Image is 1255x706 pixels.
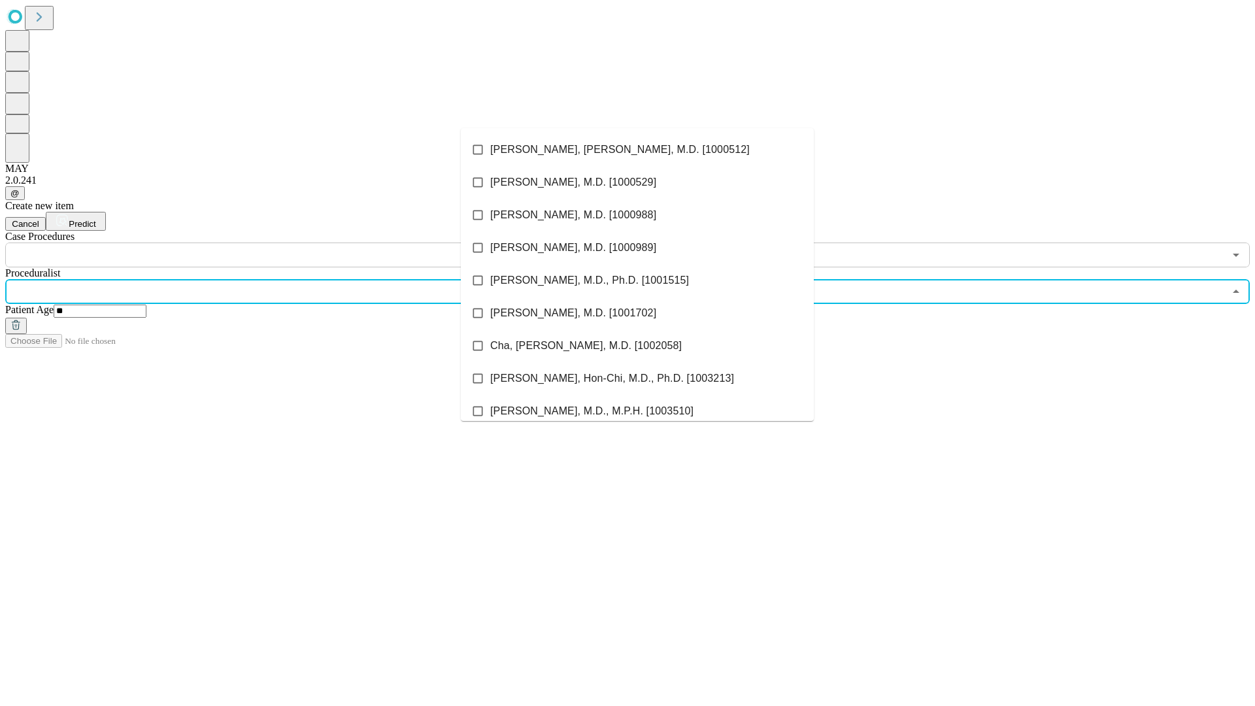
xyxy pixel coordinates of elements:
[5,217,46,231] button: Cancel
[5,231,75,242] span: Scheduled Procedure
[5,186,25,200] button: @
[490,338,682,354] span: Cha, [PERSON_NAME], M.D. [1002058]
[1227,246,1245,264] button: Open
[490,175,656,190] span: [PERSON_NAME], M.D. [1000529]
[490,142,750,158] span: [PERSON_NAME], [PERSON_NAME], M.D. [1000512]
[69,219,95,229] span: Predict
[5,304,54,315] span: Patient Age
[12,219,39,229] span: Cancel
[10,188,20,198] span: @
[490,240,656,256] span: [PERSON_NAME], M.D. [1000989]
[490,273,689,288] span: [PERSON_NAME], M.D., Ph.D. [1001515]
[5,163,1250,175] div: MAY
[5,175,1250,186] div: 2.0.241
[490,371,734,386] span: [PERSON_NAME], Hon-Chi, M.D., Ph.D. [1003213]
[1227,282,1245,301] button: Close
[490,207,656,223] span: [PERSON_NAME], M.D. [1000988]
[5,200,74,211] span: Create new item
[490,305,656,321] span: [PERSON_NAME], M.D. [1001702]
[46,212,106,231] button: Predict
[490,403,694,419] span: [PERSON_NAME], M.D., M.P.H. [1003510]
[5,267,60,278] span: Proceduralist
